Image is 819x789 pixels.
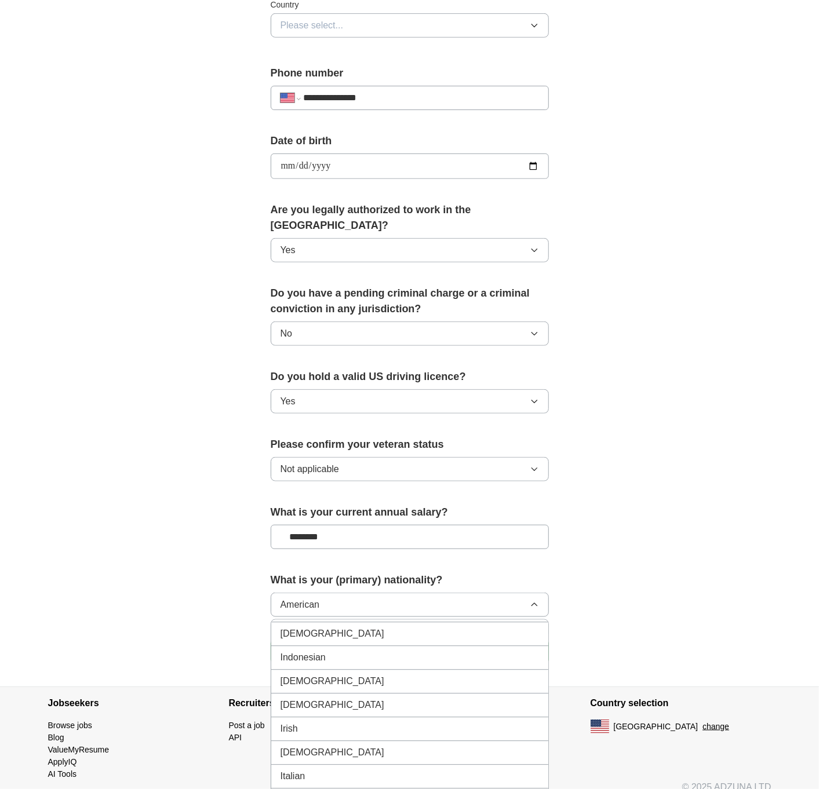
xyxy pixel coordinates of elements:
[271,369,549,385] label: Do you hold a valid US driving licence?
[271,572,549,588] label: What is your (primary) nationality?
[591,687,771,719] h4: Country selection
[271,505,549,520] label: What is your current annual salary?
[48,721,92,730] a: Browse jobs
[271,13,549,38] button: Please select...
[48,733,64,742] a: Blog
[229,721,265,730] a: Post a job
[271,202,549,233] label: Are you legally authorized to work in the [GEOGRAPHIC_DATA]?
[614,721,698,733] span: [GEOGRAPHIC_DATA]
[271,238,549,262] button: Yes
[271,322,549,346] button: No
[271,65,549,81] label: Phone number
[48,769,77,779] a: AI Tools
[271,593,549,617] button: American
[229,733,242,742] a: API
[281,19,344,32] span: Please select...
[271,437,549,452] label: Please confirm your veteran status
[281,394,296,408] span: Yes
[281,746,384,760] span: [DEMOGRAPHIC_DATA]
[702,721,729,733] button: change
[281,675,384,689] span: [DEMOGRAPHIC_DATA]
[281,327,292,341] span: No
[271,286,549,317] label: Do you have a pending criminal charge or a criminal conviction in any jurisdiction?
[271,389,549,414] button: Yes
[281,651,326,665] span: Indonesian
[281,699,384,713] span: [DEMOGRAPHIC_DATA]
[591,719,609,733] img: US flag
[281,627,384,641] span: [DEMOGRAPHIC_DATA]
[48,745,110,754] a: ValueMyResume
[281,462,339,476] span: Not applicable
[281,722,298,736] span: Irish
[281,770,305,784] span: Italian
[271,457,549,481] button: Not applicable
[48,757,77,766] a: ApplyIQ
[271,133,549,149] label: Date of birth
[281,243,296,257] span: Yes
[281,598,320,612] span: American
